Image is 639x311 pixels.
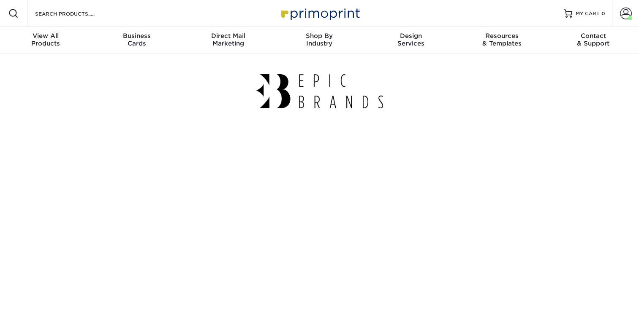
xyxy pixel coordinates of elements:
img: Epic Brands [256,74,383,108]
div: Cards [91,32,182,47]
a: BusinessCards [91,27,182,54]
span: MY CART [576,10,600,17]
img: Primoprint [277,4,362,22]
span: Contact [548,32,639,40]
div: & Support [548,32,639,47]
span: 0 [601,11,605,16]
a: Resources& Templates [457,27,548,54]
span: Resources [457,32,548,40]
span: Shop By [274,32,365,40]
div: & Templates [457,32,548,47]
a: Shop ByIndustry [274,27,365,54]
div: Marketing [182,32,274,47]
span: Direct Mail [182,32,274,40]
div: Industry [274,32,365,47]
div: Services [365,32,457,47]
span: Business [91,32,182,40]
span: Design [365,32,457,40]
a: Contact& Support [548,27,639,54]
a: DesignServices [365,27,457,54]
input: SEARCH PRODUCTS..... [34,8,117,19]
a: Direct MailMarketing [182,27,274,54]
